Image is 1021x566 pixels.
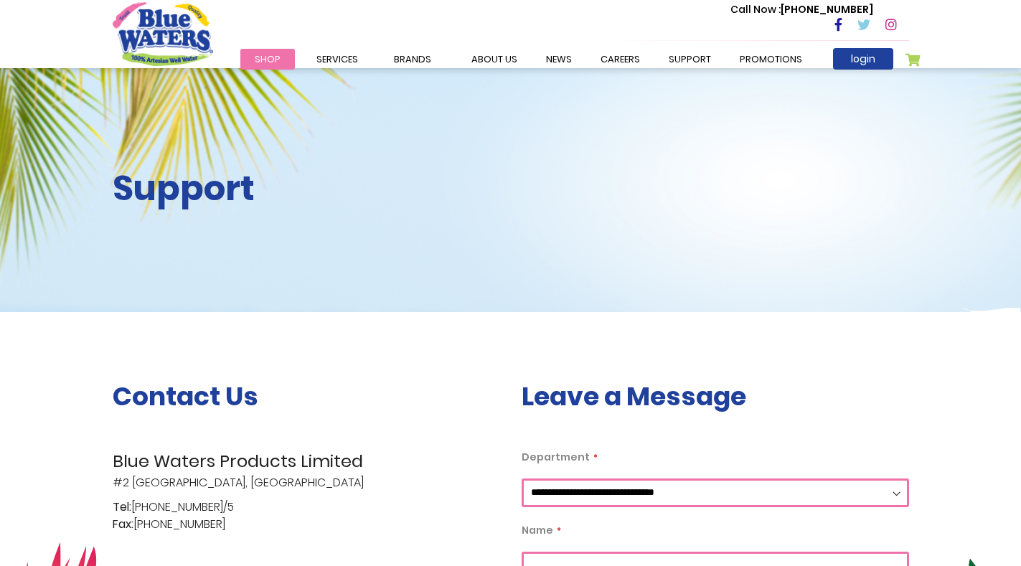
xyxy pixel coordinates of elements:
span: Name [522,523,553,537]
a: News [532,49,586,70]
span: Call Now : [730,2,781,16]
a: about us [457,49,532,70]
a: Brands [380,49,446,70]
span: Department [522,450,590,464]
span: Services [316,52,358,66]
a: careers [586,49,654,70]
span: Tel: [113,499,131,516]
h3: Leave a Message [522,381,909,412]
a: support [654,49,725,70]
a: store logo [113,2,213,65]
p: [PHONE_NUMBER]/5 [PHONE_NUMBER] [113,499,500,533]
p: #2 [GEOGRAPHIC_DATA], [GEOGRAPHIC_DATA] [113,448,500,491]
span: Fax: [113,516,133,533]
h3: Contact Us [113,381,500,412]
span: Shop [255,52,281,66]
a: login [833,48,893,70]
a: Services [302,49,372,70]
a: Shop [240,49,295,70]
p: [PHONE_NUMBER] [730,2,873,17]
span: Brands [394,52,431,66]
h2: Support [113,168,500,209]
a: Promotions [725,49,817,70]
span: Blue Waters Products Limited [113,448,500,474]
